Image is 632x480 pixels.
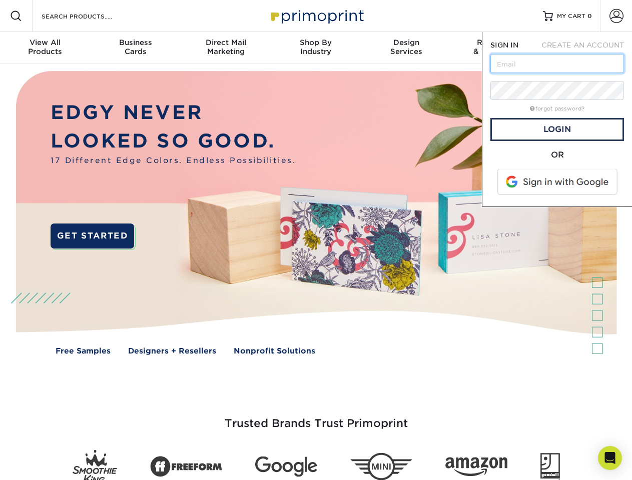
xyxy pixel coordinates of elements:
[181,38,271,47] span: Direct Mail
[271,32,361,64] a: Shop ByIndustry
[490,54,624,73] input: Email
[51,127,296,155] p: LOOKED SO GOOD.
[541,41,624,49] span: CREATE AN ACCOUNT
[598,446,622,470] div: Open Intercom Messenger
[451,38,541,47] span: Resources
[451,38,541,56] div: & Templates
[51,98,296,127] p: EDGY NEVER
[181,38,271,56] div: Marketing
[51,155,296,166] span: 17 Different Edge Colors. Endless Possibilities.
[587,12,592,19] span: 0
[490,118,624,141] a: Login
[451,32,541,64] a: Resources& Templates
[540,453,560,480] img: Goodwill
[128,345,216,357] a: Designers + Resellers
[90,38,180,47] span: Business
[361,32,451,64] a: DesignServices
[557,12,585,20] span: MY CART
[490,149,624,161] div: OR
[181,32,271,64] a: Direct MailMarketing
[266,5,366,26] img: Primoprint
[445,457,507,476] img: Amazon
[41,10,138,22] input: SEARCH PRODUCTS.....
[90,32,180,64] a: BusinessCards
[24,393,609,442] h3: Trusted Brands Trust Primoprint
[3,449,85,476] iframe: Google Customer Reviews
[234,345,315,357] a: Nonprofit Solutions
[271,38,361,56] div: Industry
[56,345,111,357] a: Free Samples
[361,38,451,47] span: Design
[51,223,134,248] a: GET STARTED
[530,105,584,112] a: forgot password?
[490,41,518,49] span: SIGN IN
[255,456,317,477] img: Google
[271,38,361,47] span: Shop By
[90,38,180,56] div: Cards
[361,38,451,56] div: Services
